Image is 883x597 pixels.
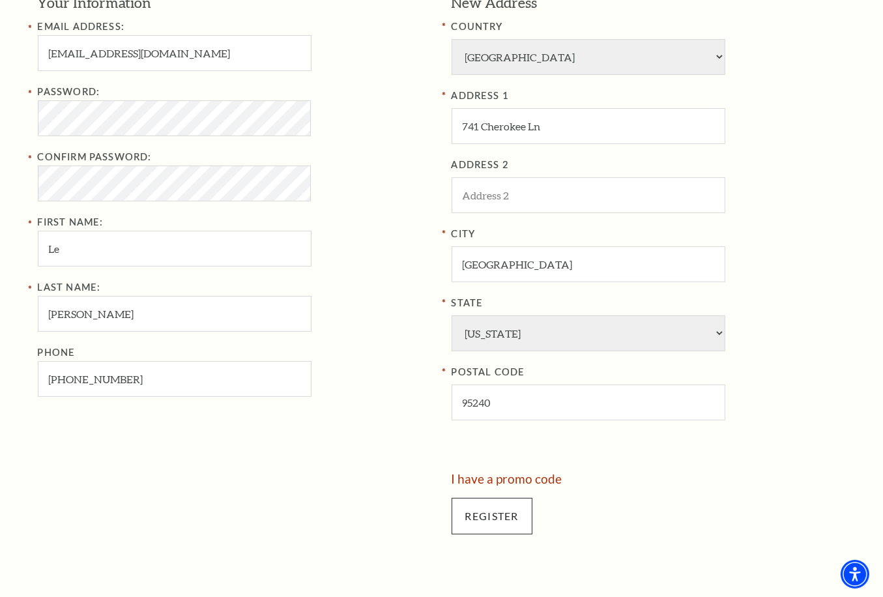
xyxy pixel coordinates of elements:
[38,86,100,97] label: Password:
[38,21,124,32] label: Email Address:
[452,157,846,173] label: ADDRESS 2
[38,347,76,358] label: Phone
[452,471,562,486] a: I have a promo code
[452,19,846,35] label: COUNTRY
[38,151,152,162] label: Confirm Password:
[38,35,311,71] input: Email Address:
[38,282,101,293] label: Last Name:
[452,177,725,213] input: ADDRESS 2
[38,216,104,227] label: First Name:
[452,108,725,144] input: ADDRESS 1
[841,560,869,589] div: Accessibility Menu
[452,295,846,312] label: State
[452,364,846,381] label: POSTAL CODE
[452,498,532,534] input: Submit button
[452,246,725,282] input: City
[452,385,725,420] input: POSTAL CODE
[452,226,846,242] label: City
[452,88,846,104] label: ADDRESS 1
